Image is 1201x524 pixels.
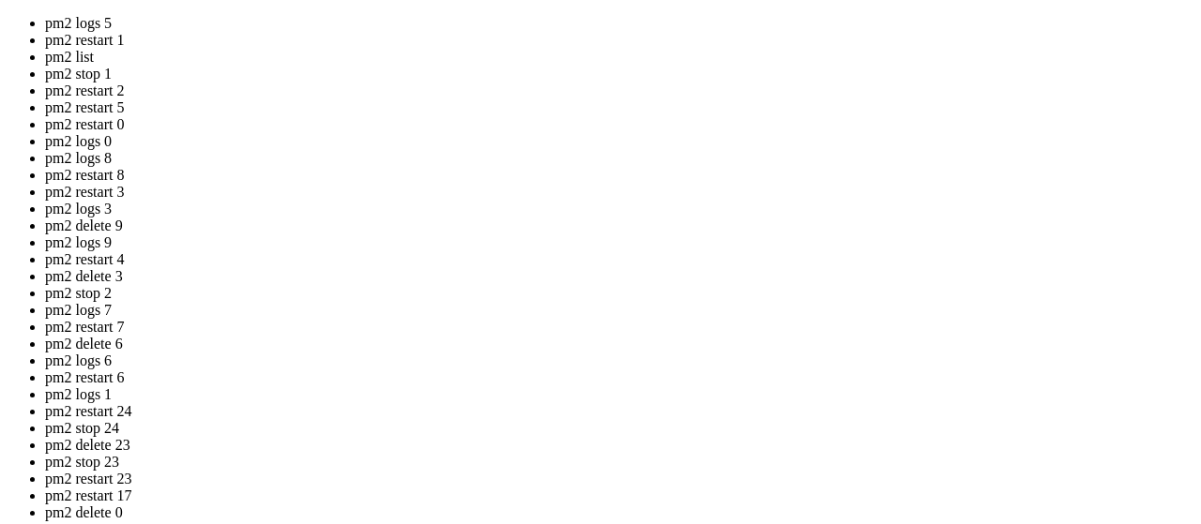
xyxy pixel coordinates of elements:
[45,184,1193,201] li: pm2 restart 3
[45,369,1193,386] li: pm2 restart 6
[45,133,1193,150] li: pm2 logs 0
[8,101,958,117] x-row: This system has been minimized by removing packages and content that are
[45,420,1193,437] li: pm2 stop 24
[8,180,958,196] x-row: root@big-country:~# pm
[45,32,1193,49] li: pm2 restart 1
[45,82,1193,99] li: pm2 restart 2
[45,352,1193,369] li: pm2 logs 6
[45,302,1193,319] li: pm2 logs 7
[45,217,1193,234] li: pm2 delete 9
[45,403,1193,420] li: pm2 restart 24
[45,336,1193,352] li: pm2 delete 6
[45,251,1193,268] li: pm2 restart 4
[45,285,1193,302] li: pm2 stop 2
[45,15,1193,32] li: pm2 logs 5
[8,54,958,70] x-row: * Management: [URL][DOMAIN_NAME]
[8,164,958,180] x-row: Last login: [DATE] from [TECHNICAL_ID]
[8,70,958,86] x-row: * Support: [URL][DOMAIN_NAME]
[8,38,958,54] x-row: * Documentation: [URL][DOMAIN_NAME]
[8,7,958,23] x-row: Welcome to Ubuntu 22.04.5 LTS (GNU/Linux 5.15.0-144-generic x86_64)
[45,319,1193,336] li: pm2 restart 7
[45,201,1193,217] li: pm2 logs 3
[45,234,1193,251] li: pm2 logs 9
[45,504,1193,521] li: pm2 delete 0
[8,148,958,164] x-row: To restore this content, you can run the 'unminimize' command.
[45,386,1193,403] li: pm2 logs 1
[45,454,1193,471] li: pm2 stop 23
[45,487,1193,504] li: pm2 restart 17
[45,150,1193,167] li: pm2 logs 8
[45,99,1193,116] li: pm2 restart 5
[45,471,1193,487] li: pm2 restart 23
[45,49,1193,66] li: pm2 list
[45,116,1193,133] li: pm2 restart 0
[8,117,958,133] x-row: not required on a system that users do not log into.
[45,66,1193,82] li: pm2 stop 1
[45,167,1193,184] li: pm2 restart 8
[182,180,190,196] div: (22, 11)
[45,437,1193,454] li: pm2 delete 23
[45,268,1193,285] li: pm2 delete 3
